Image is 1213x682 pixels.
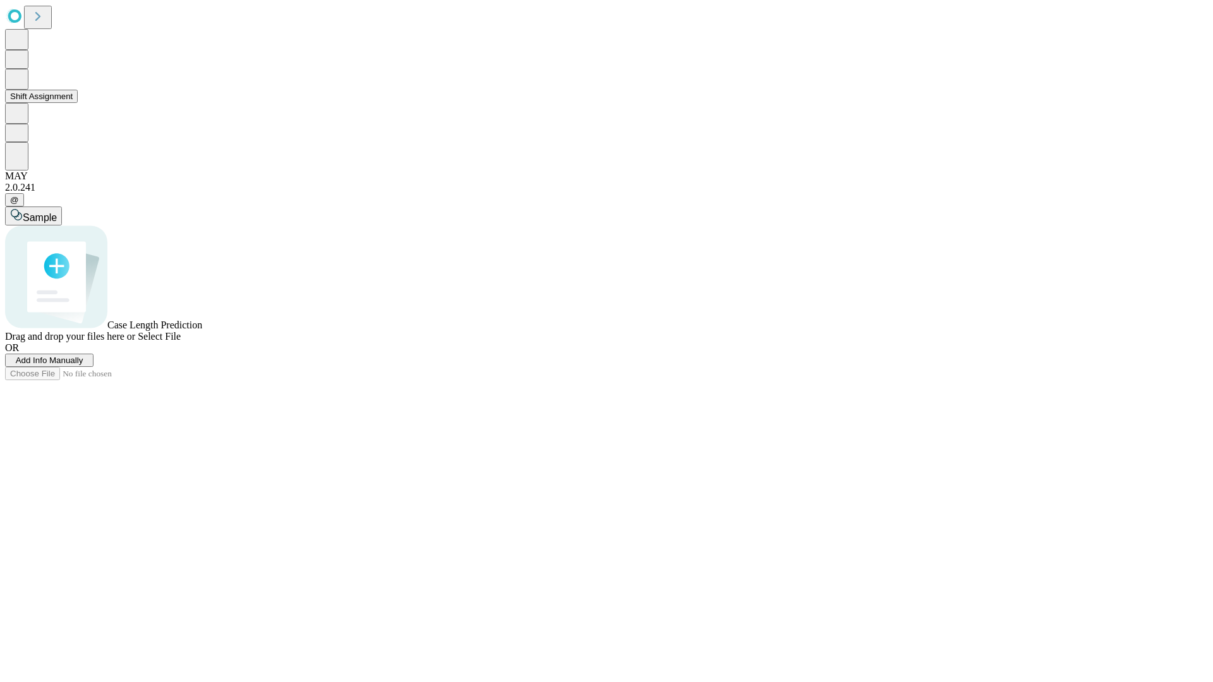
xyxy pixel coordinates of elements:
[5,354,94,367] button: Add Info Manually
[5,170,1208,182] div: MAY
[5,90,78,103] button: Shift Assignment
[5,193,24,206] button: @
[16,356,83,365] span: Add Info Manually
[107,320,202,330] span: Case Length Prediction
[5,342,19,353] span: OR
[5,206,62,225] button: Sample
[138,331,181,342] span: Select File
[5,331,135,342] span: Drag and drop your files here or
[23,212,57,223] span: Sample
[10,195,19,205] span: @
[5,182,1208,193] div: 2.0.241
